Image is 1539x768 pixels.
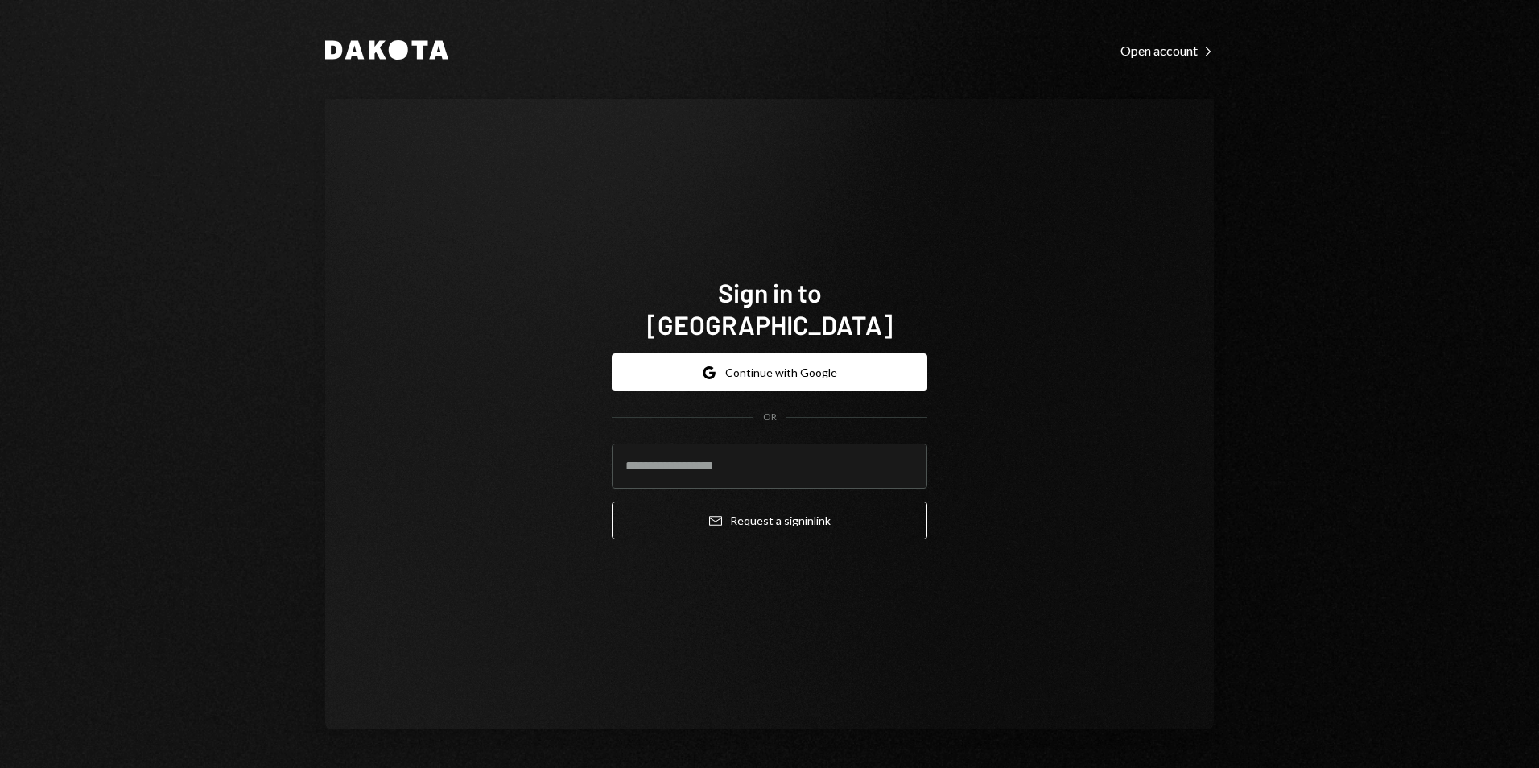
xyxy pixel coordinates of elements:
[1120,41,1214,59] a: Open account
[763,411,777,424] div: OR
[612,353,927,391] button: Continue with Google
[612,276,927,341] h1: Sign in to [GEOGRAPHIC_DATA]
[612,502,927,539] button: Request a signinlink
[1120,43,1214,59] div: Open account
